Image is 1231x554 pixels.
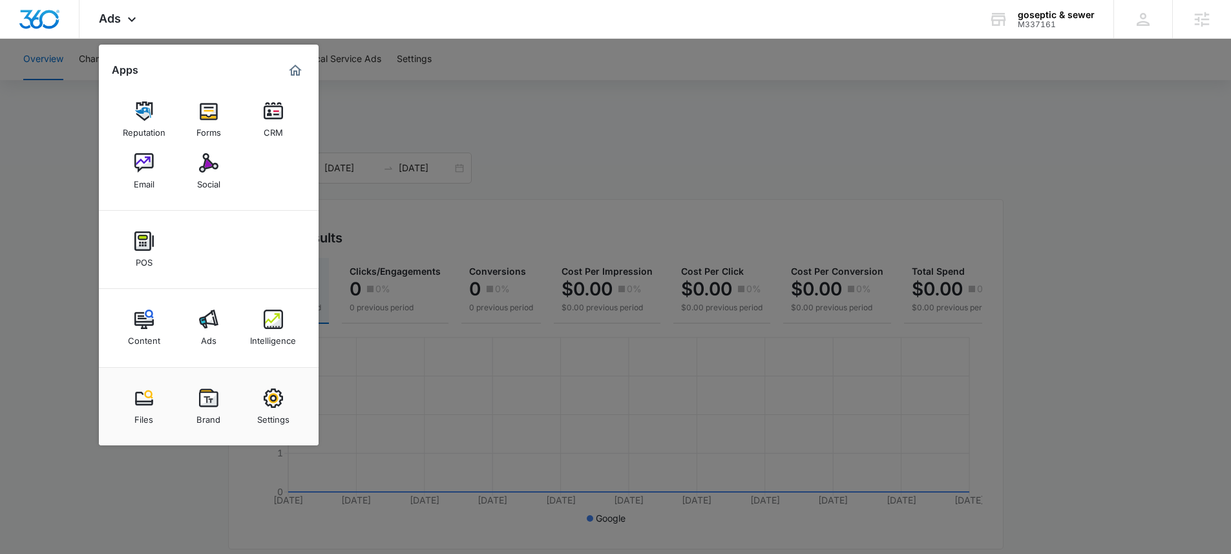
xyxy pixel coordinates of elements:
[249,95,298,144] a: CRM
[184,95,233,144] a: Forms
[120,147,169,196] a: Email
[1018,10,1095,20] div: account name
[134,408,153,425] div: Files
[257,408,289,425] div: Settings
[264,121,283,138] div: CRM
[1018,20,1095,29] div: account id
[128,329,160,346] div: Content
[120,303,169,352] a: Content
[120,225,169,274] a: POS
[197,173,220,189] div: Social
[123,121,165,138] div: Reputation
[249,303,298,352] a: Intelligence
[120,95,169,144] a: Reputation
[285,60,306,81] a: Marketing 360® Dashboard
[201,329,216,346] div: Ads
[184,382,233,431] a: Brand
[134,173,154,189] div: Email
[120,382,169,431] a: Files
[196,408,220,425] div: Brand
[196,121,221,138] div: Forms
[112,64,138,76] h2: Apps
[136,251,153,268] div: POS
[250,329,296,346] div: Intelligence
[249,382,298,431] a: Settings
[184,303,233,352] a: Ads
[184,147,233,196] a: Social
[99,12,121,25] span: Ads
